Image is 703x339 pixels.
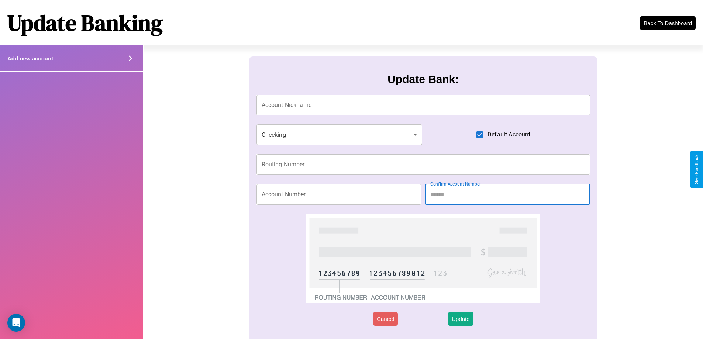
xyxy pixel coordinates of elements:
[430,181,481,187] label: Confirm Account Number
[306,214,540,303] img: check
[373,312,398,326] button: Cancel
[448,312,473,326] button: Update
[640,16,696,30] button: Back To Dashboard
[694,155,699,184] div: Give Feedback
[7,8,163,38] h1: Update Banking
[487,130,530,139] span: Default Account
[7,314,25,332] div: Open Intercom Messenger
[387,73,459,86] h3: Update Bank:
[7,55,53,62] h4: Add new account
[256,124,423,145] div: Checking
